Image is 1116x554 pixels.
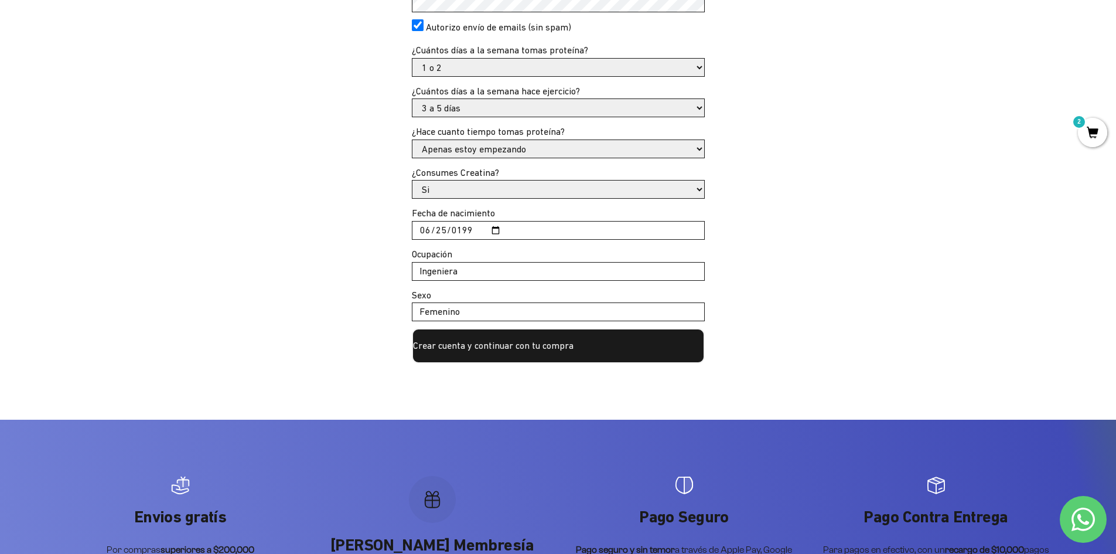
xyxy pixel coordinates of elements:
label: Ocupación [412,249,452,259]
label: Fecha de nacimiento [412,208,495,218]
label: Autorizo envío de emails (sin spam) [426,20,571,35]
label: ¿Consumes Creatina? [412,167,499,178]
label: Sexo [412,290,431,300]
button: Crear cuenta y continuar con tu compra [412,328,705,363]
label: ¿Cuántos días a la semana hace ejercicio? [412,86,580,96]
label: ¿Cuántos días a la semana tomas proteína? [412,45,588,55]
a: 2 [1078,127,1107,140]
label: ¿Hace cuanto tiempo tomas proteína? [412,126,565,137]
p: Pago Contra Entrega [822,507,1050,528]
p: Envios gratís [107,507,254,528]
p: Pago Seguro [570,507,798,528]
mark: 2 [1072,115,1086,129]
